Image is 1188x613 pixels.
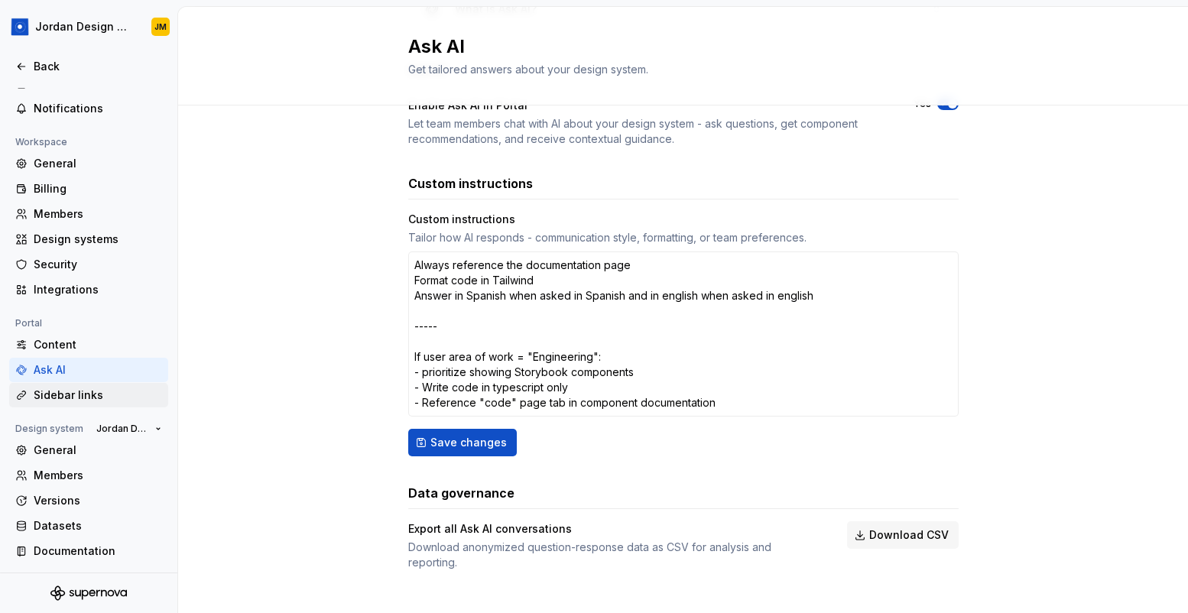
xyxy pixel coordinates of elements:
div: Portal [9,314,48,332]
h3: Custom instructions [408,174,533,193]
div: Sidebar links [34,388,162,403]
a: General [9,151,168,176]
a: Versions [9,488,168,513]
a: Integrations [9,277,168,302]
div: Enable Ask AI in Portal [408,98,886,113]
a: Back [9,54,168,79]
div: Datasets [34,518,162,534]
h2: Ask AI [408,34,940,59]
div: Members [34,206,162,222]
div: Download anonymized question-response data as CSV for analysis and reporting. [408,540,820,570]
button: Save changes [408,429,517,456]
div: Tailor how AI responds - communication style, formatting, or team preferences. [408,230,959,245]
a: Sidebar links [9,383,168,407]
div: JM [154,21,167,33]
a: Members [9,202,168,226]
div: Ask AI [34,362,162,378]
img: 049812b6-2877-400d-9dc9-987621144c16.png [11,18,29,36]
a: Datasets [9,514,168,538]
div: Versions [34,493,162,508]
h3: Data governance [408,484,514,502]
span: Download CSV [869,527,949,543]
span: Save changes [430,435,507,450]
a: Billing [9,177,168,201]
div: General [34,443,162,458]
div: Billing [34,181,162,196]
div: Jordan Design System [35,19,133,34]
div: General [34,156,162,171]
a: Notifications [9,96,168,121]
a: General [9,438,168,462]
div: Design systems [34,232,162,247]
div: Notifications [34,101,162,116]
a: Design systems [9,227,168,251]
div: Workspace [9,133,73,151]
button: Jordan Design SystemJM [3,10,174,44]
div: Integrations [34,282,162,297]
div: Documentation [34,543,162,559]
span: Jordan Design System [96,423,149,435]
div: Security [34,257,162,272]
div: Members [34,468,162,483]
a: Documentation [9,539,168,563]
div: Export all Ask AI conversations [408,521,820,537]
span: Get tailored answers about your design system. [408,63,648,76]
a: Members [9,463,168,488]
button: Download CSV [847,521,959,549]
div: Design system [9,420,89,438]
div: Back [34,59,162,74]
a: Content [9,332,168,357]
div: Let team members chat with AI about your design system - ask questions, get component recommendat... [408,116,886,147]
div: Content [34,337,162,352]
svg: Supernova Logo [50,585,127,601]
a: Security [9,252,168,277]
textarea: Always reference the documentation page Format code in Tailwind Answer in Spanish when asked in S... [408,251,959,417]
div: Custom instructions [408,212,959,227]
a: Ask AI [9,358,168,382]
